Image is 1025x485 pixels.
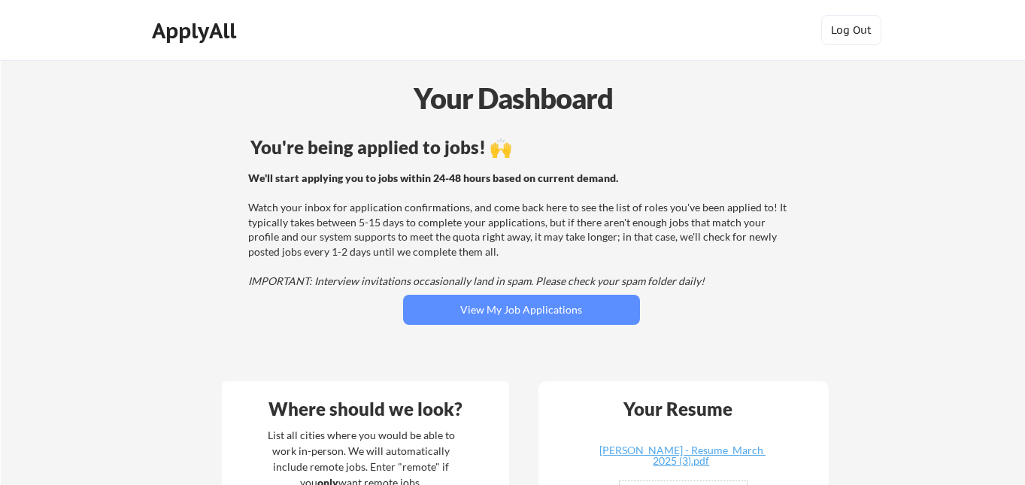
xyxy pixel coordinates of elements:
div: ApplyAll [152,18,241,44]
button: Log Out [821,15,881,45]
div: Watch your inbox for application confirmations, and come back here to see the list of roles you'v... [248,171,790,289]
div: Your Dashboard [2,77,1025,120]
div: Where should we look? [226,400,505,418]
em: IMPORTANT: Interview invitations occasionally land in spam. Please check your spam folder daily! [248,274,705,287]
a: [PERSON_NAME] - Resume_March 2025 (3).pdf [592,445,771,468]
button: View My Job Applications [403,295,640,325]
strong: We'll start applying you to jobs within 24-48 hours based on current demand. [248,171,618,184]
div: You're being applied to jobs! 🙌 [250,138,793,156]
div: Your Resume [604,400,753,418]
div: [PERSON_NAME] - Resume_March 2025 (3).pdf [592,445,771,466]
